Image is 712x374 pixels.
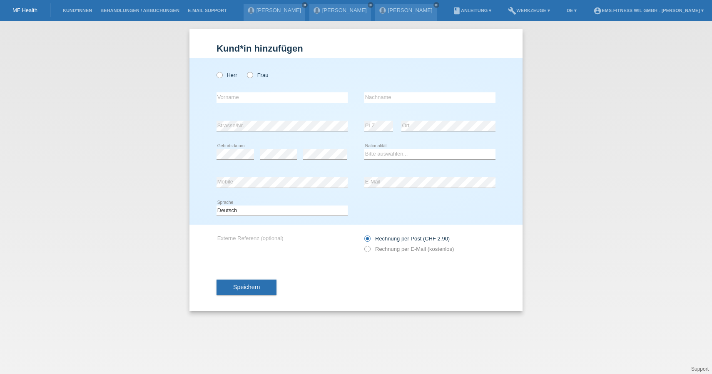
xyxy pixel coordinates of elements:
a: close [302,2,308,8]
a: [PERSON_NAME] [256,7,301,13]
a: buildWerkzeuge ▾ [504,8,554,13]
span: Speichern [233,284,260,290]
i: close [303,3,307,7]
i: close [434,3,438,7]
input: Herr [217,72,222,77]
a: close [433,2,439,8]
a: Behandlungen / Abbuchungen [96,8,184,13]
i: close [368,3,373,7]
a: close [368,2,373,8]
a: Support [691,366,709,372]
label: Herr [217,72,237,78]
i: build [508,7,516,15]
h1: Kund*in hinzufügen [217,43,495,54]
a: [PERSON_NAME] [388,7,433,13]
label: Frau [247,72,268,78]
a: MF Health [12,7,37,13]
i: book [453,7,461,15]
a: bookAnleitung ▾ [448,8,495,13]
a: [PERSON_NAME] [322,7,367,13]
label: Rechnung per E-Mail (kostenlos) [364,246,454,252]
label: Rechnung per Post (CHF 2.90) [364,235,450,242]
input: Rechnung per Post (CHF 2.90) [364,235,370,246]
a: E-Mail Support [184,8,231,13]
button: Speichern [217,280,276,295]
input: Rechnung per E-Mail (kostenlos) [364,246,370,256]
input: Frau [247,72,252,77]
a: DE ▾ [563,8,581,13]
a: account_circleEMS-Fitness Wil GmbH - [PERSON_NAME] ▾ [589,8,708,13]
a: Kund*innen [59,8,96,13]
i: account_circle [593,7,602,15]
